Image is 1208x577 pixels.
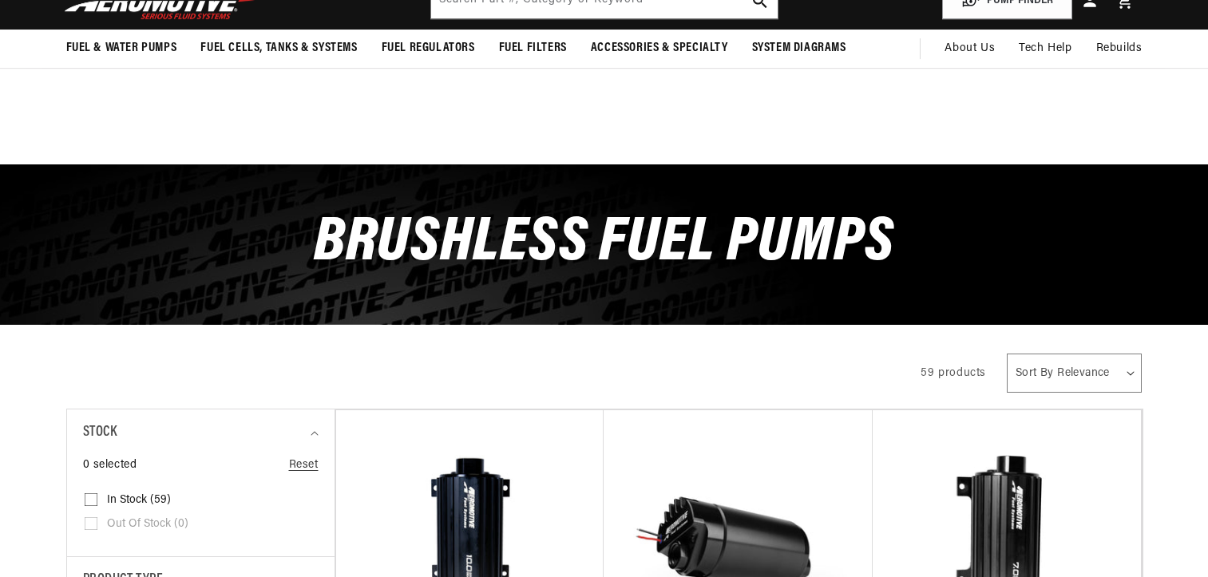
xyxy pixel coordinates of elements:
[54,30,189,67] summary: Fuel & Water Pumps
[83,456,137,474] span: 0 selected
[382,40,475,57] span: Fuel Regulators
[1019,40,1071,57] span: Tech Help
[289,456,319,474] a: Reset
[370,30,487,67] summary: Fuel Regulators
[66,40,177,57] span: Fuel & Water Pumps
[499,40,567,57] span: Fuel Filters
[752,40,846,57] span: System Diagrams
[579,30,740,67] summary: Accessories & Specialty
[107,517,188,532] span: Out of stock (0)
[83,421,117,445] span: Stock
[200,40,357,57] span: Fuel Cells, Tanks & Systems
[740,30,858,67] summary: System Diagrams
[945,42,995,54] span: About Us
[83,409,319,456] summary: Stock (0 selected)
[487,30,579,67] summary: Fuel Filters
[314,212,894,275] span: Brushless Fuel Pumps
[107,493,171,508] span: In stock (59)
[591,40,728,57] span: Accessories & Specialty
[1007,30,1083,68] summary: Tech Help
[1096,40,1143,57] span: Rebuilds
[188,30,369,67] summary: Fuel Cells, Tanks & Systems
[921,367,986,379] span: 59 products
[933,30,1007,68] a: About Us
[1084,30,1155,68] summary: Rebuilds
